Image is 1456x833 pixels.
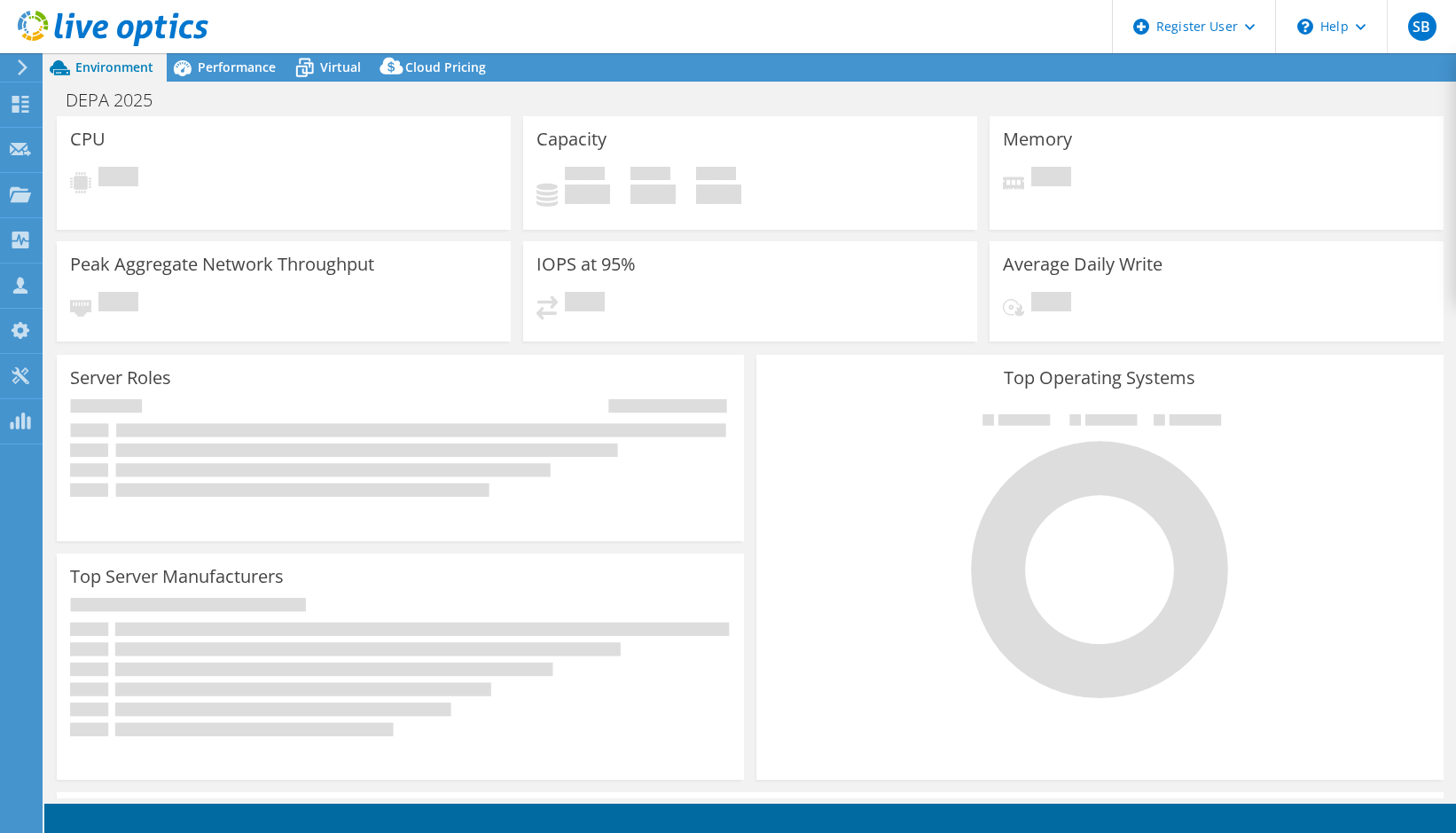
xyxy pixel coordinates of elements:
[58,90,180,110] h1: DEPA 2025
[75,59,153,75] span: Environment
[98,292,138,316] span: Pending
[98,167,138,191] span: Pending
[696,185,741,204] h4: 0 GiB
[770,368,1430,388] h3: Top Operating Systems
[320,59,361,75] span: Virtual
[70,130,106,149] h3: CPU
[565,185,610,204] h4: 0 GiB
[1297,19,1313,35] svg: \n
[70,255,374,274] h3: Peak Aggregate Network Throughput
[70,567,284,586] h3: Top Server Manufacturers
[565,292,605,316] span: Pending
[536,255,636,274] h3: IOPS at 95%
[1003,255,1162,274] h3: Average Daily Write
[696,167,736,185] span: Total
[405,59,486,75] span: Cloud Pricing
[1031,292,1071,316] span: Pending
[630,167,670,185] span: Free
[198,59,276,75] span: Performance
[1031,167,1071,191] span: Pending
[630,185,676,204] h4: 0 GiB
[1003,130,1072,149] h3: Memory
[565,167,605,185] span: Used
[536,130,607,149] h3: Capacity
[70,368,171,388] h3: Server Roles
[1408,12,1436,41] span: SB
